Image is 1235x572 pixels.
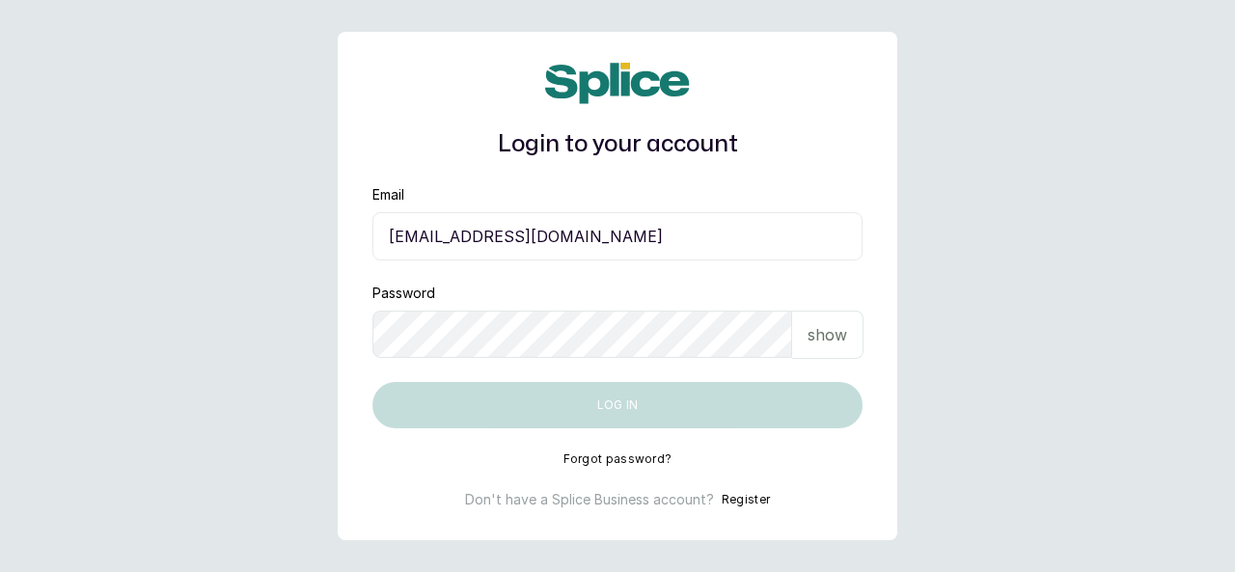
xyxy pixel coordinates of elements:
[465,490,714,509] p: Don't have a Splice Business account?
[372,127,863,162] h1: Login to your account
[372,284,435,303] label: Password
[372,185,404,204] label: Email
[372,212,863,260] input: email@acme.com
[372,382,863,428] button: Log in
[722,490,770,509] button: Register
[563,451,672,467] button: Forgot password?
[808,323,847,346] p: show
